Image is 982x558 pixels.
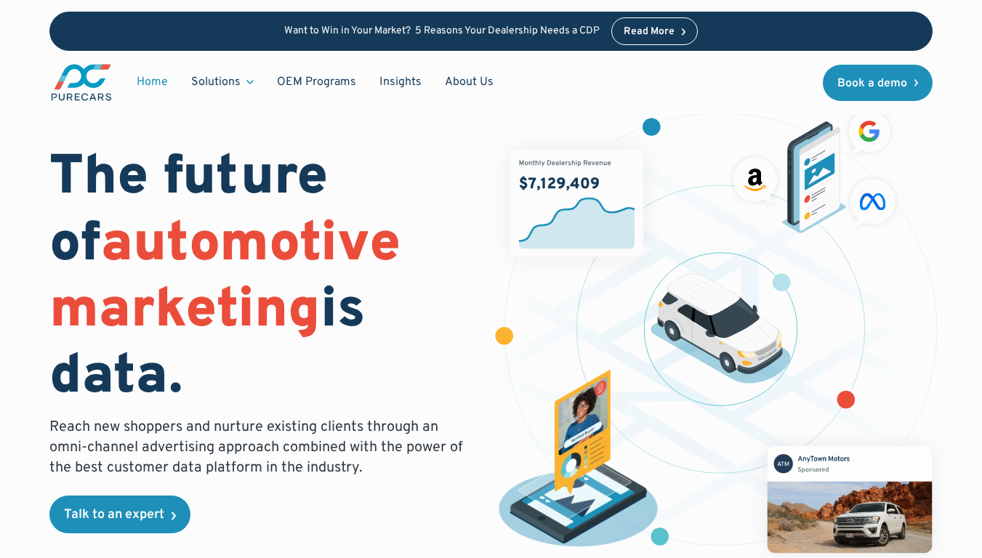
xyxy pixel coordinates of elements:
[180,68,265,96] div: Solutions
[49,211,401,347] span: automotive marketing
[624,27,675,37] div: Read More
[49,496,190,533] a: Talk to an expert
[49,62,113,102] img: purecars logo
[49,417,474,478] p: Reach new shoppers and nurture existing clients through an omni-channel advertising approach comb...
[64,509,164,522] div: Talk to an expert
[727,105,902,233] img: ads on social media and advertising partners
[433,68,505,96] a: About Us
[823,65,933,101] a: Book a demo
[125,68,180,96] a: Home
[49,62,113,102] a: main
[191,74,241,90] div: Solutions
[487,370,669,551] img: persona of a buyer
[49,146,474,411] h1: The future of is data.
[284,25,600,38] p: Want to Win in Your Market? 5 Reasons Your Dealership Needs a CDP
[265,68,368,96] a: OEM Programs
[611,17,699,45] a: Read More
[510,150,643,256] img: chart showing monthly dealership revenue of $7m
[837,78,907,89] div: Book a demo
[368,68,433,96] a: Insights
[651,273,791,384] img: illustration of a vehicle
